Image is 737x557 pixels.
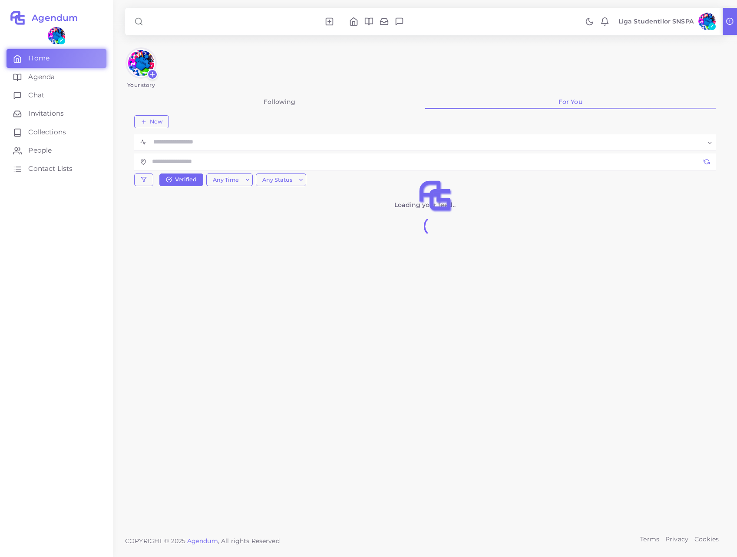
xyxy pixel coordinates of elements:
[28,109,64,118] span: Invitations
[28,90,44,100] span: Chat
[28,72,55,82] span: Agenda
[7,49,106,67] a: Home
[614,13,719,30] a: Liga Studentilor SNSPA**** *✓
[28,127,66,137] span: Collections
[361,17,377,26] li: Agenda
[28,146,52,155] span: People
[28,53,50,63] span: Home
[392,17,407,26] li: Chat
[7,86,106,104] a: Chat
[7,104,106,123] a: Invitations
[7,68,106,86] a: Agenda
[346,17,361,26] li: Home
[618,17,694,26] p: Liga Studentilor SNSPA
[7,123,106,141] a: Collections
[58,37,65,45] span: ✓
[708,23,716,30] span: ✓
[322,17,337,26] li: New Agendum
[7,141,106,160] a: People
[377,17,392,26] li: Invitations
[7,160,106,178] a: Contact Lists
[28,164,73,173] span: Contact Lists
[26,13,78,23] h2: Agendum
